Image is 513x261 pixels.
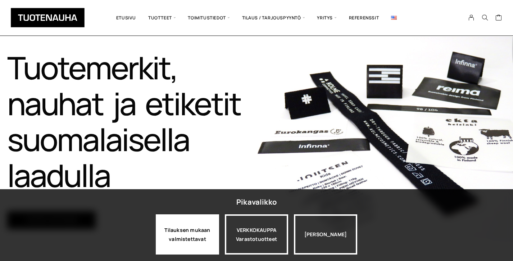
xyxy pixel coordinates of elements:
a: Referenssit [343,5,385,30]
span: Yritys [311,5,342,30]
span: Toimitustiedot [182,5,236,30]
img: Tuotenauha Oy [11,8,85,27]
a: Tilauksen mukaan valmistettavat [156,214,219,255]
a: Cart [495,14,502,23]
div: VERKKOKAUPPA Varastotuotteet [225,214,288,255]
h1: Tuotemerkit, nauhat ja etiketit suomalaisella laadulla​ [7,50,256,193]
span: Tilaus / Tarjouspyyntö [236,5,311,30]
div: Pikavalikko [236,196,277,209]
button: Search [478,14,492,21]
div: [PERSON_NAME] [294,214,357,255]
span: Tuotteet [142,5,182,30]
a: Etusivu [110,5,142,30]
img: English [391,16,397,20]
a: VERKKOKAUPPAVarastotuotteet [225,214,288,255]
a: My Account [464,14,478,21]
img: Etusivu 1 [256,37,513,242]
